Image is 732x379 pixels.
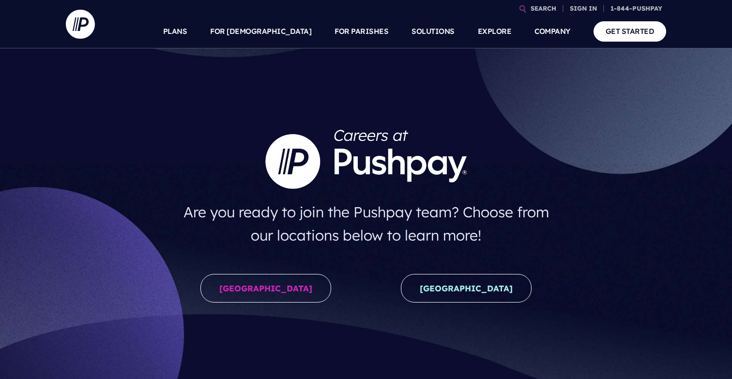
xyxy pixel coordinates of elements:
a: PLANS [163,15,187,48]
a: EXPLORE [478,15,512,48]
a: [GEOGRAPHIC_DATA] [401,274,532,303]
a: FOR PARISHES [335,15,388,48]
h4: Are you ready to join the Pushpay team? Choose from our locations below to learn more! [174,197,559,251]
a: [GEOGRAPHIC_DATA] [200,274,331,303]
a: SOLUTIONS [412,15,455,48]
a: COMPANY [534,15,570,48]
a: GET STARTED [594,21,667,41]
a: FOR [DEMOGRAPHIC_DATA] [210,15,311,48]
